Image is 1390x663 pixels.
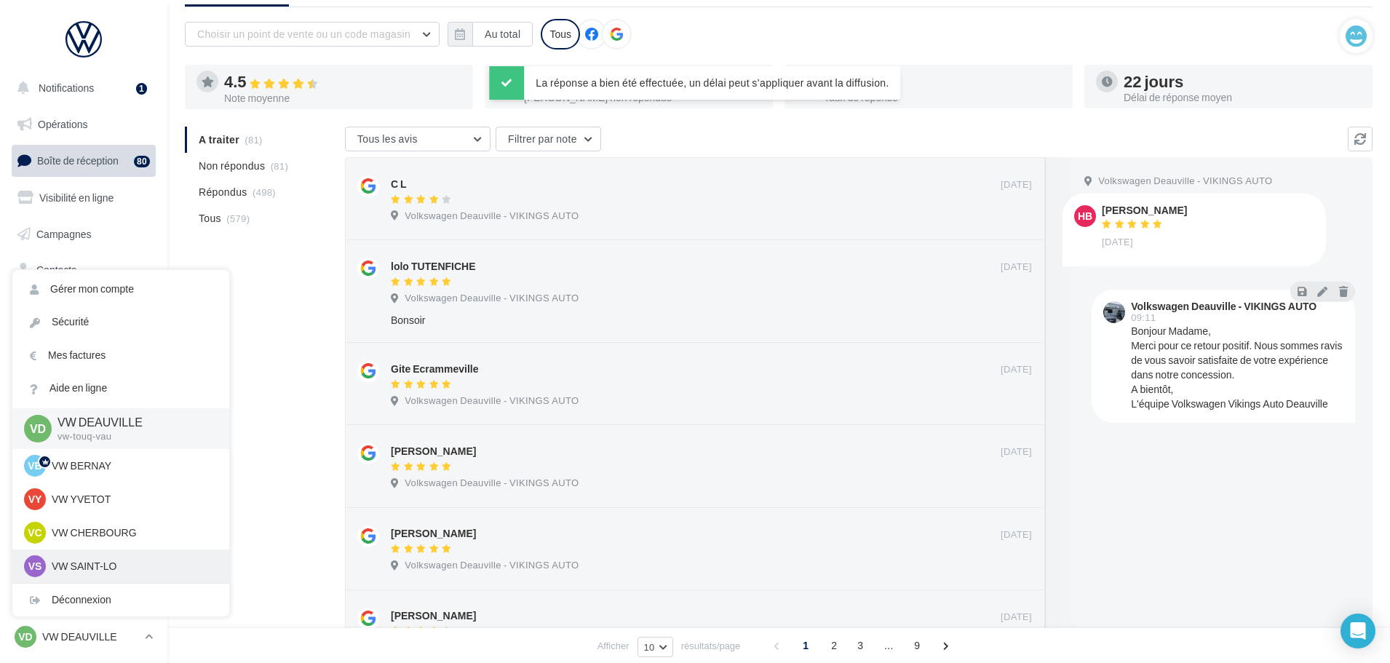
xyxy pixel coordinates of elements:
[472,22,533,47] button: Au total
[28,492,42,507] span: VY
[36,263,76,276] span: Contacts
[391,526,476,541] div: [PERSON_NAME]
[391,362,479,376] div: Gite Ecrammeville
[345,127,491,151] button: Tous les avis
[12,339,229,372] a: Mes factures
[52,458,212,473] p: VW BERNAY
[1078,209,1092,223] span: HB
[496,127,601,151] button: Filtrer par note
[1131,313,1156,322] span: 09:11
[9,363,159,406] a: PLV et print personnalisable
[253,186,276,198] span: (498)
[9,412,159,455] a: Campagnes DataOnDemand
[638,637,673,657] button: 10
[391,608,476,623] div: [PERSON_NAME]
[405,394,579,408] span: Volkswagen Deauville - VIKINGS AUTO
[224,93,461,103] div: Note moyenne
[824,92,1061,103] div: Taux de réponse
[1102,205,1187,215] div: [PERSON_NAME]
[824,74,1061,90] div: 86 %
[391,177,407,191] div: C L
[1341,614,1375,648] div: Open Intercom Messenger
[405,559,579,572] span: Volkswagen Deauville - VIKINGS AUTO
[448,22,533,47] button: Au total
[39,191,114,204] span: Visibilité en ligne
[9,219,159,250] a: Campagnes
[52,492,212,507] p: VW YVETOT
[9,255,159,285] a: Contacts
[12,372,229,405] a: Aide en ligne
[405,477,579,490] span: Volkswagen Deauville - VIKINGS AUTO
[9,109,159,140] a: Opérations
[1098,175,1272,188] span: Volkswagen Deauville - VIKINGS AUTO
[185,22,440,47] button: Choisir un point de vente ou un code magasin
[391,259,476,274] div: lolo TUTENFICHE
[1131,301,1316,311] div: Volkswagen Deauville - VIKINGS AUTO
[405,292,579,305] span: Volkswagen Deauville - VIKINGS AUTO
[30,420,46,437] span: VD
[199,185,247,199] span: Répondus
[197,28,410,40] span: Choisir un point de vente ou un code magasin
[199,159,265,173] span: Non répondus
[1001,363,1032,376] span: [DATE]
[199,211,221,226] span: Tous
[38,118,87,130] span: Opérations
[271,160,288,172] span: (81)
[52,559,212,573] p: VW SAINT-LO
[1124,74,1361,90] div: 22 jours
[9,291,159,322] a: Médiathèque
[1124,92,1361,103] div: Délai de réponse moyen
[28,458,41,473] span: VB
[541,19,580,49] div: Tous
[134,156,150,167] div: 80
[1001,178,1032,191] span: [DATE]
[357,132,418,145] span: Tous les avis
[391,444,476,458] div: [PERSON_NAME]
[9,73,153,103] button: Notifications 1
[877,634,900,657] span: ...
[822,634,846,657] span: 2
[1001,528,1032,541] span: [DATE]
[681,639,741,653] span: résultats/page
[849,634,872,657] span: 3
[226,213,250,224] span: (579)
[391,313,937,327] div: Bonsoir
[644,641,655,653] span: 10
[9,327,159,358] a: Calendrier
[12,273,229,306] a: Gérer mon compte
[52,525,212,540] p: VW CHERBOURG
[28,525,41,540] span: VC
[905,634,929,657] span: 9
[1001,445,1032,458] span: [DATE]
[57,414,206,431] p: VW DEAUVILLE
[12,306,229,338] a: Sécurité
[1001,611,1032,624] span: [DATE]
[37,154,119,167] span: Boîte de réception
[18,630,32,644] span: VD
[224,74,461,90] div: 4.5
[9,145,159,176] a: Boîte de réception80
[794,634,817,657] span: 1
[9,183,159,213] a: Visibilité en ligne
[36,227,92,239] span: Campagnes
[28,559,42,573] span: VS
[12,584,229,616] div: Déconnexion
[39,82,94,94] span: Notifications
[1001,261,1032,274] span: [DATE]
[405,210,579,223] span: Volkswagen Deauville - VIKINGS AUTO
[136,83,147,95] div: 1
[57,430,206,443] p: vw-touq-vau
[489,66,900,100] div: La réponse a bien été effectuée, un délai peut s’appliquer avant la diffusion.
[12,623,156,651] a: VD VW DEAUVILLE
[42,630,139,644] p: VW DEAUVILLE
[597,639,630,653] span: Afficher
[1131,324,1343,411] div: Bonjour Madame, Merci pour ce retour positif. Nous sommes ravis de vous savoir satisfaite de votr...
[1102,236,1133,249] span: [DATE]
